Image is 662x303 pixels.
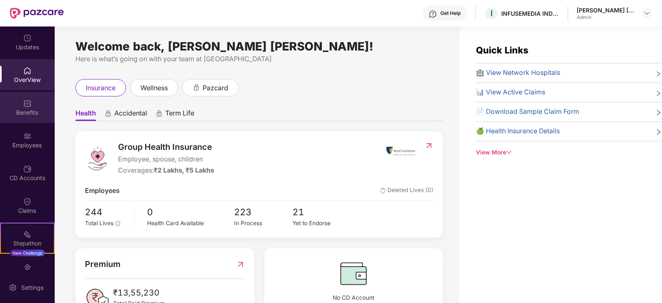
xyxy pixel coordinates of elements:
span: wellness [140,83,168,93]
span: 📊 View Active Claims [476,87,545,98]
div: animation [155,110,163,117]
img: svg+xml;base64,PHN2ZyBpZD0iQmVuZWZpdHMiIHhtbG5zPSJodHRwOi8vd3d3LnczLm9yZy8yMDAwL3N2ZyIgd2lkdGg9Ij... [23,99,31,108]
img: RedirectIcon [236,258,245,271]
img: svg+xml;base64,PHN2ZyBpZD0iU2V0dGluZy0yMHgyMCIgeG1sbnM9Imh0dHA6Ly93d3cudzMub3JnLzIwMDAvc3ZnIiB3aW... [9,284,17,292]
div: animation [193,84,200,91]
span: 21 [292,205,350,219]
span: ₹13,55,230 [113,286,165,299]
img: RedirectIcon [425,142,433,150]
img: deleteIcon [380,188,386,193]
img: svg+xml;base64,PHN2ZyBpZD0iQ0RfQWNjb3VudHMiIGRhdGEtbmFtZT0iQ0QgQWNjb3VudHMiIHhtbG5zPSJodHRwOi8vd3... [23,165,31,173]
span: 0 [147,205,234,219]
div: New Challenge [10,250,45,256]
span: I [490,8,493,18]
img: svg+xml;base64,PHN2ZyBpZD0iQ2xhaW0iIHhtbG5zPSJodHRwOi8vd3d3LnczLm9yZy8yMDAwL3N2ZyIgd2lkdGg9IjIwIi... [23,197,31,206]
div: Coverages: [118,166,214,176]
div: Settings [19,284,46,292]
span: 244 [85,205,128,219]
img: svg+xml;base64,PHN2ZyBpZD0iRW5kb3JzZW1lbnRzIiB4bWxucz0iaHR0cDovL3d3dy53My5vcmcvMjAwMC9zdmciIHdpZH... [23,263,31,271]
img: svg+xml;base64,PHN2ZyBpZD0iVXBkYXRlZCIgeG1sbnM9Imh0dHA6Ly93d3cudzMub3JnLzIwMDAvc3ZnIiB3aWR0aD0iMj... [23,34,31,42]
span: Group Health Insurance [118,141,214,154]
span: Quick Links [476,45,528,55]
img: insurerIcon [385,141,416,161]
img: svg+xml;base64,PHN2ZyBpZD0iRHJvcGRvd24tMzJ4MzIiIHhtbG5zPSJodHRwOi8vd3d3LnczLm9yZy8yMDAwL3N2ZyIgd2... [644,10,650,17]
div: In Process [234,219,292,228]
span: Term Life [165,109,194,121]
span: Employee, spouse, children [118,154,214,165]
div: Stepathon [1,239,54,248]
span: info-circle [115,221,120,226]
span: right [655,108,662,117]
div: Welcome back, [PERSON_NAME] [PERSON_NAME]! [75,43,443,50]
span: 223 [234,205,292,219]
img: svg+xml;base64,PHN2ZyBpZD0iSG9tZSIgeG1sbnM9Imh0dHA6Ly93d3cudzMub3JnLzIwMDAvc3ZnIiB3aWR0aD0iMjAiIG... [23,67,31,75]
span: 🏥 View Network Hospitals [476,68,560,78]
span: down [506,149,512,155]
span: ₹2 Lakhs, ₹5 Lakhs [154,166,214,174]
img: logo [85,146,110,171]
div: Get Help [440,10,461,17]
img: New Pazcare Logo [10,8,64,19]
div: Here is what’s going on with your team at [GEOGRAPHIC_DATA] [75,54,443,64]
span: insurance [86,83,116,93]
div: animation [104,110,112,117]
div: Health Card Available [147,219,234,228]
div: INFUSEMEDIA INDIA PRIVATE LIMITED [501,10,559,17]
span: pazcard [203,83,228,93]
img: svg+xml;base64,PHN2ZyB4bWxucz0iaHR0cDovL3d3dy53My5vcmcvMjAwMC9zdmciIHdpZHRoPSIyMSIgaGVpZ2h0PSIyMC... [23,230,31,238]
img: CDBalanceIcon [274,258,433,289]
div: [PERSON_NAME] [PERSON_NAME] [577,6,635,14]
span: right [655,128,662,137]
span: 🍏 Health Insurance Details [476,126,560,137]
span: Deleted Lives (0) [380,186,433,196]
div: Admin [577,14,635,21]
img: svg+xml;base64,PHN2ZyBpZD0iSGVscC0zMngzMiIgeG1sbnM9Imh0dHA6Ly93d3cudzMub3JnLzIwMDAvc3ZnIiB3aWR0aD... [429,10,437,18]
div: View More [476,148,662,157]
span: 📄 Download Sample Claim Form [476,107,579,117]
span: Employees [85,186,120,196]
span: Health [75,109,96,121]
div: Yet to Endorse [292,219,350,228]
span: Accidental [114,109,147,121]
img: svg+xml;base64,PHN2ZyBpZD0iRW1wbG95ZWVzIiB4bWxucz0iaHR0cDovL3d3dy53My5vcmcvMjAwMC9zdmciIHdpZHRoPS... [23,132,31,140]
span: right [655,89,662,98]
span: right [655,70,662,78]
span: Total Lives [85,220,114,226]
span: Premium [85,258,121,271]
